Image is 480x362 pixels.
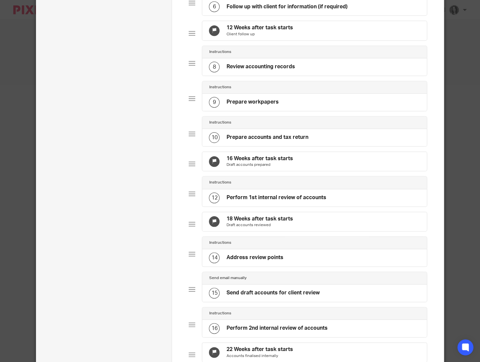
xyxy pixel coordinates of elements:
h4: Instructions [209,240,231,245]
h4: Perform 2nd internal review of accounts [226,325,327,332]
h4: Address review points [226,254,283,261]
div: 9 [209,97,220,108]
h4: Instructions [209,49,231,55]
h4: Prepare workpapers [226,99,278,106]
h4: Instructions [209,120,231,125]
p: Draft accounts prepared [226,162,293,168]
h4: Instructions [209,180,231,185]
p: Accounts finalised internally [226,353,293,359]
h4: Instructions [209,311,231,316]
div: 12 [209,192,220,203]
h4: Review accounting records [226,63,295,70]
h4: 16 Weeks after task starts [226,155,293,162]
h4: 18 Weeks after task starts [226,215,293,222]
div: 15 [209,288,220,298]
h4: Send draft accounts for client review [226,289,319,296]
h4: Send email manually [209,275,246,281]
div: 6 [209,1,220,12]
h4: Follow up with client for information (if required) [226,3,347,10]
h4: Perform 1st internal review of accounts [226,194,326,201]
div: 10 [209,132,220,143]
h4: Prepare accounts and tax return [226,134,308,141]
h4: Instructions [209,85,231,90]
p: Draft accounts reviewed [226,222,293,228]
p: Client follow up [226,32,293,37]
h4: 22 Weeks after task starts [226,346,293,353]
div: 14 [209,252,220,263]
div: 8 [209,62,220,72]
div: 16 [209,323,220,334]
h4: 12 Weeks after task starts [226,24,293,31]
